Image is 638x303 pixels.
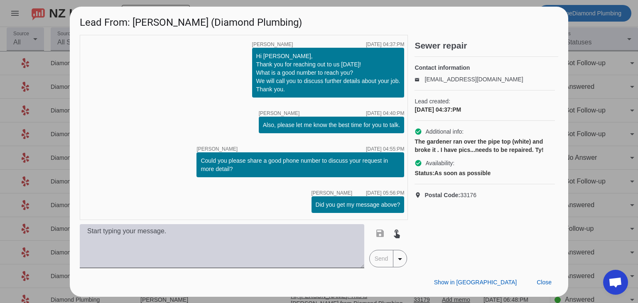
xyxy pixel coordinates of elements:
div: Hi [PERSON_NAME], Thank you for reaching out to us [DATE]! What is a good number to reach you? We... [256,52,400,93]
div: As soon as possible [415,169,555,177]
div: [DATE] 04:37:PM [415,105,555,114]
span: [PERSON_NAME] [312,191,353,195]
div: [DATE] 04:55:PM [366,147,404,151]
mat-icon: touch_app [392,228,402,238]
span: [PERSON_NAME] [196,147,238,151]
span: Close [537,279,552,286]
mat-icon: email [415,77,425,81]
div: Also, please let me know the best time for you to talk.​ [263,121,400,129]
div: Could you please share a good phone number to discuss your request in more detail?​ [201,156,400,173]
div: [DATE] 04:40:PM [366,111,404,116]
mat-icon: check_circle [415,128,422,135]
span: 33176 [425,191,476,199]
div: [DATE] 04:37:PM [366,42,404,47]
button: Show in [GEOGRAPHIC_DATA] [427,275,523,290]
mat-icon: check_circle [415,159,422,167]
span: Availability: [425,159,454,167]
div: Did you get my message above?​ [316,200,400,209]
strong: Status: [415,170,434,176]
div: Open chat [603,270,628,295]
mat-icon: location_on [415,192,425,198]
strong: Postal Code: [425,192,460,198]
h4: Contact information [415,64,555,72]
span: Additional info: [425,127,464,136]
div: The gardener ran over the pipe top (white) and broke it . I have pics...needs to be repaired. Ty! [415,137,555,154]
span: [PERSON_NAME] [259,111,300,116]
span: Lead created: [415,97,555,105]
mat-icon: arrow_drop_down [395,254,405,264]
button: Close [530,275,558,290]
a: [EMAIL_ADDRESS][DOMAIN_NAME] [425,76,523,83]
h2: Sewer repair [415,42,558,50]
span: Show in [GEOGRAPHIC_DATA] [434,279,517,286]
h1: Lead From: [PERSON_NAME] (Diamond Plumbing) [70,7,568,34]
span: [PERSON_NAME] [252,42,293,47]
div: [DATE] 05:56:PM [366,191,404,195]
